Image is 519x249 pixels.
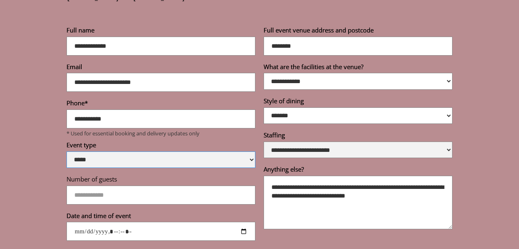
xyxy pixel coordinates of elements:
label: What are the facilities at the venue? [264,63,452,73]
label: Event type [67,141,255,151]
label: Full name [67,26,255,37]
label: Date and time of event [67,212,255,222]
label: Style of dining [264,97,452,107]
label: Staffing [264,131,452,142]
label: Anything else? [264,165,452,176]
label: Full event venue address and postcode [264,26,452,37]
label: Number of guests [67,175,255,186]
label: Phone* [67,99,255,109]
label: Email [67,63,255,73]
p: * Used for essential booking and delivery updates only [67,130,255,137]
